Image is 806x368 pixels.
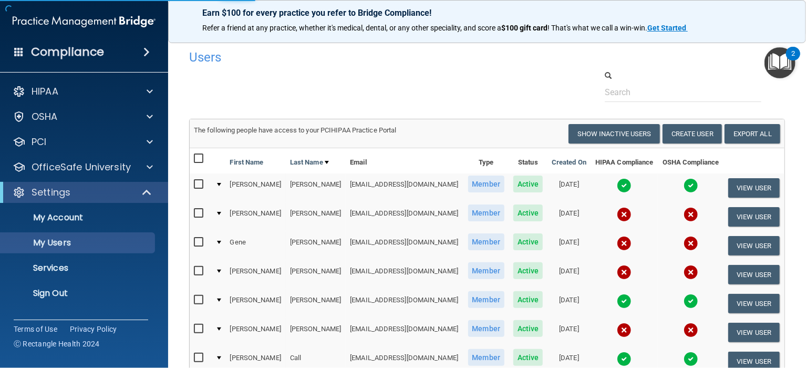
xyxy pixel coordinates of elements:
[513,349,543,366] span: Active
[290,156,329,169] a: Last Name
[463,148,509,173] th: Type
[513,320,543,337] span: Active
[226,318,286,347] td: [PERSON_NAME]
[189,50,530,64] h4: Users
[14,324,57,334] a: Terms of Use
[32,85,58,98] p: HIPAA
[728,178,780,198] button: View User
[791,54,795,67] div: 2
[728,236,780,255] button: View User
[346,202,463,231] td: [EMAIL_ADDRESS][DOMAIN_NAME]
[658,148,724,173] th: OSHA Compliance
[286,289,346,318] td: [PERSON_NAME]
[684,352,698,366] img: tick.e7d51cea.svg
[468,176,505,192] span: Member
[684,236,698,251] img: cross.ca9f0e7f.svg
[13,136,153,148] a: PCI
[591,148,658,173] th: HIPAA Compliance
[226,202,286,231] td: [PERSON_NAME]
[513,205,543,221] span: Active
[346,260,463,289] td: [EMAIL_ADDRESS][DOMAIN_NAME]
[501,24,547,32] strong: $100 gift card
[194,126,397,134] span: The following people have access to your PCIHIPAA Practice Portal
[547,231,591,260] td: [DATE]
[513,176,543,192] span: Active
[468,205,505,221] span: Member
[346,173,463,202] td: [EMAIL_ADDRESS][DOMAIN_NAME]
[552,156,586,169] a: Created On
[547,289,591,318] td: [DATE]
[647,24,688,32] a: Get Started
[547,202,591,231] td: [DATE]
[728,207,780,227] button: View User
[547,318,591,347] td: [DATE]
[468,291,505,308] span: Member
[468,233,505,250] span: Member
[617,178,632,193] img: tick.e7d51cea.svg
[13,85,153,98] a: HIPAA
[32,186,70,199] p: Settings
[32,136,46,148] p: PCI
[286,173,346,202] td: [PERSON_NAME]
[202,24,501,32] span: Refer a friend at any practice, whether it's medical, dental, or any other speciality, and score a
[286,318,346,347] td: [PERSON_NAME]
[226,289,286,318] td: [PERSON_NAME]
[7,238,150,248] p: My Users
[13,11,156,32] img: PMB logo
[617,207,632,222] img: cross.ca9f0e7f.svg
[7,212,150,223] p: My Account
[468,262,505,279] span: Member
[346,148,463,173] th: Email
[32,161,131,173] p: OfficeSafe University
[226,231,286,260] td: Gene
[32,110,58,123] p: OSHA
[663,124,722,144] button: Create User
[513,233,543,250] span: Active
[13,186,152,199] a: Settings
[286,202,346,231] td: [PERSON_NAME]
[617,294,632,309] img: tick.e7d51cea.svg
[617,323,632,338] img: cross.ca9f0e7f.svg
[684,294,698,309] img: tick.e7d51cea.svg
[605,83,761,102] input: Search
[468,320,505,337] span: Member
[617,352,632,366] img: tick.e7d51cea.svg
[513,291,543,308] span: Active
[647,24,686,32] strong: Get Started
[202,8,772,18] p: Earn $100 for every practice you refer to Bridge Compliance!
[226,260,286,289] td: [PERSON_NAME]
[764,47,795,78] button: Open Resource Center, 2 new notifications
[617,236,632,251] img: cross.ca9f0e7f.svg
[226,173,286,202] td: [PERSON_NAME]
[468,349,505,366] span: Member
[547,260,591,289] td: [DATE]
[684,178,698,193] img: tick.e7d51cea.svg
[684,207,698,222] img: cross.ca9f0e7f.svg
[346,289,463,318] td: [EMAIL_ADDRESS][DOMAIN_NAME]
[513,262,543,279] span: Active
[509,148,547,173] th: Status
[13,161,153,173] a: OfficeSafe University
[7,288,150,299] p: Sign Out
[13,110,153,123] a: OSHA
[346,318,463,347] td: [EMAIL_ADDRESS][DOMAIN_NAME]
[346,231,463,260] td: [EMAIL_ADDRESS][DOMAIN_NAME]
[547,24,647,32] span: ! That's what we call a win-win.
[286,231,346,260] td: [PERSON_NAME]
[547,173,591,202] td: [DATE]
[617,265,632,280] img: cross.ca9f0e7f.svg
[728,323,780,342] button: View User
[684,323,698,338] img: cross.ca9f0e7f.svg
[7,263,150,273] p: Services
[70,324,117,334] a: Privacy Policy
[230,156,264,169] a: First Name
[286,260,346,289] td: [PERSON_NAME]
[684,265,698,280] img: cross.ca9f0e7f.svg
[31,45,104,59] h4: Compliance
[725,124,780,144] a: Export All
[728,265,780,284] button: View User
[14,339,100,349] span: Ⓒ Rectangle Health 2024
[569,124,660,144] button: Show Inactive Users
[728,294,780,313] button: View User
